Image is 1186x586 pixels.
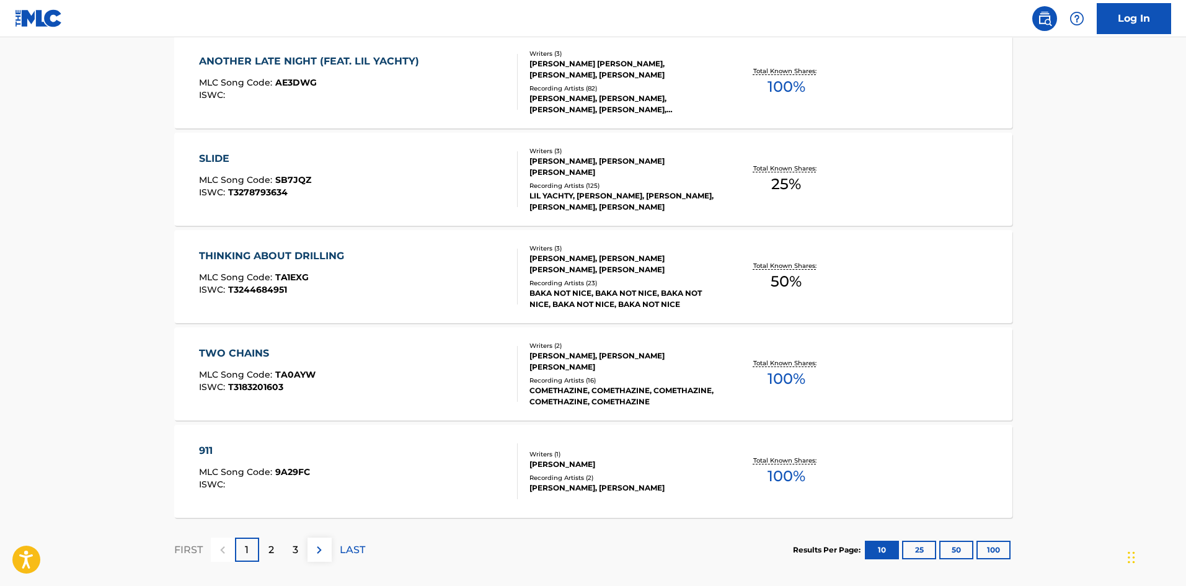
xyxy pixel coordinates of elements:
div: THINKING ABOUT DRILLING [199,249,350,264]
span: 100 % [768,76,805,98]
button: 100 [976,541,1011,559]
div: 911 [199,443,310,458]
div: Drag [1128,539,1135,576]
span: T3278793634 [228,187,288,198]
div: [PERSON_NAME], [PERSON_NAME],[PERSON_NAME], [PERSON_NAME], [PERSON_NAME], [PERSON_NAME],[PERSON_N... [529,93,717,115]
span: T3183201603 [228,381,283,393]
a: TWO CHAINSMLC Song Code:TA0AYWISWC:T3183201603Writers (2)[PERSON_NAME], [PERSON_NAME] [PERSON_NAM... [174,327,1012,420]
div: Recording Artists ( 2 ) [529,473,717,482]
span: 100 % [768,368,805,390]
div: Writers ( 3 ) [529,146,717,156]
a: 911MLC Song Code:9A29FCISWC:Writers (1)[PERSON_NAME]Recording Artists (2)[PERSON_NAME], [PERSON_N... [174,425,1012,518]
div: [PERSON_NAME], [PERSON_NAME] [529,482,717,494]
div: [PERSON_NAME], [PERSON_NAME] [PERSON_NAME] [529,156,717,178]
button: 25 [902,541,936,559]
p: 1 [245,543,249,557]
div: [PERSON_NAME], [PERSON_NAME] [PERSON_NAME], [PERSON_NAME] [529,253,717,275]
img: search [1037,11,1052,26]
div: Recording Artists ( 82 ) [529,84,717,93]
span: MLC Song Code : [199,466,275,477]
span: 100 % [768,465,805,487]
div: Writers ( 3 ) [529,244,717,253]
span: MLC Song Code : [199,174,275,185]
button: 10 [865,541,899,559]
a: Log In [1097,3,1171,34]
div: Recording Artists ( 16 ) [529,376,717,385]
span: ISWC : [199,284,228,295]
span: MLC Song Code : [199,272,275,283]
p: LAST [340,543,365,557]
div: LIL YACHTY, [PERSON_NAME], [PERSON_NAME], [PERSON_NAME], [PERSON_NAME] [529,190,717,213]
span: ISWC : [199,479,228,490]
p: Total Known Shares: [753,456,820,465]
p: Total Known Shares: [753,261,820,270]
div: SLIDE [199,151,311,166]
p: Results Per Page: [793,544,864,556]
iframe: Chat Widget [1124,526,1186,586]
span: 25 % [771,173,801,195]
div: ANOTHER LATE NIGHT (FEAT. LIL YACHTY) [199,54,425,69]
div: [PERSON_NAME] [529,459,717,470]
span: 50 % [771,270,802,293]
div: Writers ( 2 ) [529,341,717,350]
div: TWO CHAINS [199,346,316,361]
p: 3 [293,543,298,557]
div: Recording Artists ( 125 ) [529,181,717,190]
button: 50 [939,541,973,559]
div: Writers ( 1 ) [529,450,717,459]
a: ANOTHER LATE NIGHT (FEAT. LIL YACHTY)MLC Song Code:AE3DWGISWC:Writers (3)[PERSON_NAME] [PERSON_NA... [174,35,1012,128]
span: T3244684951 [228,284,287,295]
span: MLC Song Code : [199,77,275,88]
img: help [1069,11,1084,26]
span: ISWC : [199,89,228,100]
span: SB7JQZ [275,174,311,185]
span: TA0AYW [275,369,316,380]
span: MLC Song Code : [199,369,275,380]
div: Recording Artists ( 23 ) [529,278,717,288]
p: Total Known Shares: [753,358,820,368]
span: ISWC : [199,381,228,393]
span: 9A29FC [275,466,310,477]
a: SLIDEMLC Song Code:SB7JQZISWC:T3278793634Writers (3)[PERSON_NAME], [PERSON_NAME] [PERSON_NAME]Rec... [174,133,1012,226]
div: [PERSON_NAME], [PERSON_NAME] [PERSON_NAME] [529,350,717,373]
p: 2 [268,543,274,557]
div: Help [1064,6,1089,31]
p: Total Known Shares: [753,164,820,173]
a: Public Search [1032,6,1057,31]
div: Writers ( 3 ) [529,49,717,58]
div: COMETHAZINE, COMETHAZINE, COMETHAZINE, COMETHAZINE, COMETHAZINE [529,385,717,407]
a: THINKING ABOUT DRILLINGMLC Song Code:TA1EXGISWC:T3244684951Writers (3)[PERSON_NAME], [PERSON_NAME... [174,230,1012,323]
img: MLC Logo [15,9,63,27]
div: BAKA NOT NICE, BAKA NOT NICE, BAKA NOT NICE, BAKA NOT NICE, BAKA NOT NICE [529,288,717,310]
span: TA1EXG [275,272,309,283]
div: [PERSON_NAME] [PERSON_NAME], [PERSON_NAME], [PERSON_NAME] [529,58,717,81]
span: AE3DWG [275,77,317,88]
p: FIRST [174,543,203,557]
span: ISWC : [199,187,228,198]
img: right [312,543,327,557]
p: Total Known Shares: [753,66,820,76]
